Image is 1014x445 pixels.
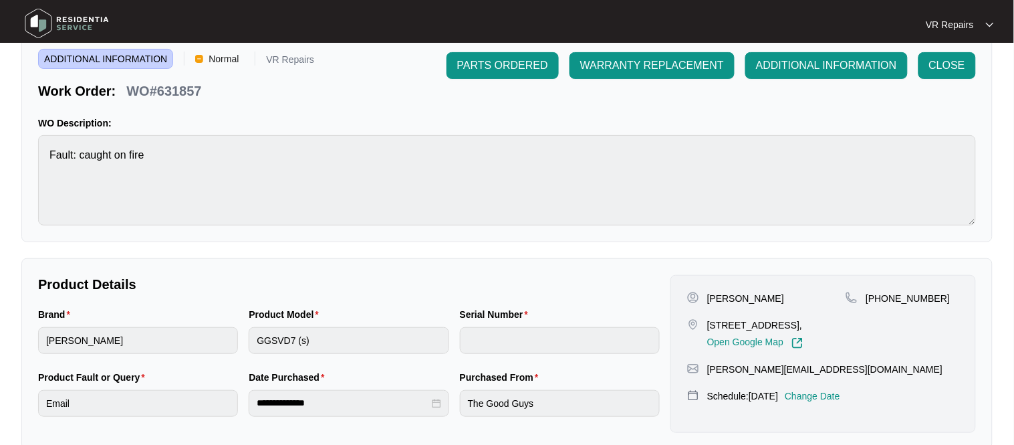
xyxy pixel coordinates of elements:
img: map-pin [687,319,699,331]
label: Purchased From [460,371,544,384]
span: ADDITIONAL INFORMATION [756,58,897,74]
span: Normal [203,49,244,69]
img: dropdown arrow [986,21,994,28]
label: Product Model [249,308,324,321]
label: Date Purchased [249,371,330,384]
p: [PERSON_NAME] [707,292,784,305]
p: WO Description: [38,116,976,130]
img: Vercel Logo [195,55,203,63]
img: user-pin [687,292,699,304]
label: Brand [38,308,76,321]
img: map-pin [687,363,699,375]
textarea: Fault: caught on fire [38,135,976,226]
img: map-pin [846,292,858,304]
p: [PHONE_NUMBER] [866,292,950,305]
input: Purchased From [460,390,660,417]
button: CLOSE [918,52,976,79]
img: map-pin [687,389,699,402]
p: [PERSON_NAME][EMAIL_ADDRESS][DOMAIN_NAME] [707,363,942,376]
input: Product Fault or Query [38,390,238,417]
button: ADDITIONAL INFORMATION [745,52,908,79]
button: WARRANTY REPLACEMENT [569,52,735,79]
p: Product Details [38,275,660,294]
p: WO#631857 [126,82,201,100]
input: Serial Number [460,327,660,354]
img: residentia service logo [20,3,114,43]
img: Link-External [791,337,803,349]
input: Date Purchased [257,396,428,410]
p: [STREET_ADDRESS], [707,319,803,332]
span: WARRANTY REPLACEMENT [580,58,724,74]
p: Change Date [785,389,840,403]
label: Product Fault or Query [38,371,150,384]
input: Product Model [249,327,449,354]
p: VR Repairs [266,55,314,69]
span: PARTS ORDERED [457,58,548,74]
p: Schedule: [DATE] [707,389,778,403]
button: PARTS ORDERED [447,52,559,79]
span: CLOSE [929,58,965,74]
p: VR Repairs [926,18,974,31]
label: Serial Number [460,308,533,321]
a: Open Google Map [707,337,803,349]
span: ADDITIONAL INFORMATION [38,49,173,69]
input: Brand [38,327,238,354]
p: Work Order: [38,82,116,100]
